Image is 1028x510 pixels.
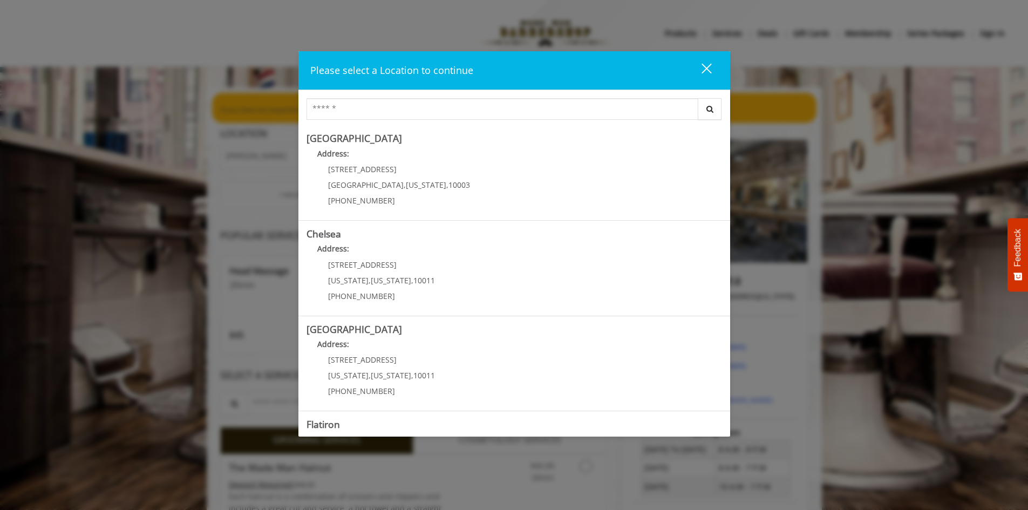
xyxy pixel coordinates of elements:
[689,63,711,79] div: close dialog
[446,180,448,190] span: ,
[371,370,411,380] span: [US_STATE]
[704,105,716,113] i: Search button
[369,370,371,380] span: ,
[307,227,341,240] b: Chelsea
[310,64,473,77] span: Please select a Location to continue
[328,164,397,174] span: [STREET_ADDRESS]
[369,275,371,285] span: ,
[328,180,404,190] span: [GEOGRAPHIC_DATA]
[328,260,397,270] span: [STREET_ADDRESS]
[307,132,402,145] b: [GEOGRAPHIC_DATA]
[682,59,718,81] button: close dialog
[328,291,395,301] span: [PHONE_NUMBER]
[328,195,395,206] span: [PHONE_NUMBER]
[317,243,349,254] b: Address:
[411,370,413,380] span: ,
[328,275,369,285] span: [US_STATE]
[317,148,349,159] b: Address:
[307,323,402,336] b: [GEOGRAPHIC_DATA]
[406,180,446,190] span: [US_STATE]
[307,418,340,431] b: Flatiron
[1013,229,1023,267] span: Feedback
[307,98,698,120] input: Search Center
[1007,218,1028,291] button: Feedback - Show survey
[404,180,406,190] span: ,
[317,339,349,349] b: Address:
[328,386,395,396] span: [PHONE_NUMBER]
[411,275,413,285] span: ,
[371,275,411,285] span: [US_STATE]
[307,98,722,125] div: Center Select
[328,355,397,365] span: [STREET_ADDRESS]
[328,370,369,380] span: [US_STATE]
[413,275,435,285] span: 10011
[448,180,470,190] span: 10003
[413,370,435,380] span: 10011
